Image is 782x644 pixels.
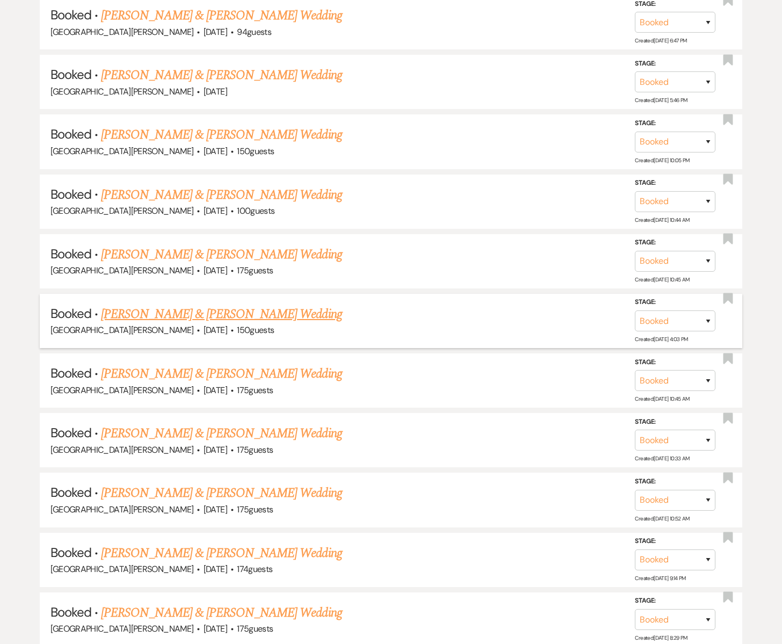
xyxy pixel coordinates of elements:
[237,563,272,575] span: 174 guests
[50,623,194,634] span: [GEOGRAPHIC_DATA][PERSON_NAME]
[50,365,91,381] span: Booked
[101,364,342,383] a: [PERSON_NAME] & [PERSON_NAME] Wedding
[101,66,342,85] a: [PERSON_NAME] & [PERSON_NAME] Wedding
[50,424,91,441] span: Booked
[50,484,91,501] span: Booked
[101,305,342,324] a: [PERSON_NAME] & [PERSON_NAME] Wedding
[204,26,227,38] span: [DATE]
[50,324,194,336] span: [GEOGRAPHIC_DATA][PERSON_NAME]
[50,86,194,97] span: [GEOGRAPHIC_DATA][PERSON_NAME]
[204,385,227,396] span: [DATE]
[635,357,715,368] label: Stage:
[50,66,91,83] span: Booked
[204,324,227,336] span: [DATE]
[50,245,91,262] span: Booked
[635,455,689,462] span: Created: [DATE] 10:33 AM
[50,146,194,157] span: [GEOGRAPHIC_DATA][PERSON_NAME]
[635,595,715,607] label: Stage:
[237,324,274,336] span: 150 guests
[50,544,91,561] span: Booked
[237,265,273,276] span: 175 guests
[50,385,194,396] span: [GEOGRAPHIC_DATA][PERSON_NAME]
[635,216,689,223] span: Created: [DATE] 10:44 AM
[101,424,342,443] a: [PERSON_NAME] & [PERSON_NAME] Wedding
[635,37,686,44] span: Created: [DATE] 6:47 PM
[635,97,687,104] span: Created: [DATE] 5:46 PM
[204,623,227,634] span: [DATE]
[50,265,194,276] span: [GEOGRAPHIC_DATA][PERSON_NAME]
[635,336,687,343] span: Created: [DATE] 4:03 PM
[635,177,715,189] label: Stage:
[635,276,689,283] span: Created: [DATE] 10:45 AM
[50,205,194,216] span: [GEOGRAPHIC_DATA][PERSON_NAME]
[50,305,91,322] span: Booked
[101,185,342,205] a: [PERSON_NAME] & [PERSON_NAME] Wedding
[635,118,715,129] label: Stage:
[204,86,227,97] span: [DATE]
[635,416,715,428] label: Stage:
[635,156,689,163] span: Created: [DATE] 10:05 PM
[50,26,194,38] span: [GEOGRAPHIC_DATA][PERSON_NAME]
[635,296,715,308] label: Stage:
[101,544,342,563] a: [PERSON_NAME] & [PERSON_NAME] Wedding
[204,504,227,515] span: [DATE]
[237,623,273,634] span: 175 guests
[635,634,687,641] span: Created: [DATE] 8:29 PM
[101,483,342,503] a: [PERSON_NAME] & [PERSON_NAME] Wedding
[50,444,194,455] span: [GEOGRAPHIC_DATA][PERSON_NAME]
[50,126,91,142] span: Booked
[635,237,715,249] label: Stage:
[635,58,715,70] label: Stage:
[237,26,271,38] span: 94 guests
[204,265,227,276] span: [DATE]
[50,6,91,23] span: Booked
[237,385,273,396] span: 175 guests
[50,186,91,202] span: Booked
[50,504,194,515] span: [GEOGRAPHIC_DATA][PERSON_NAME]
[101,6,342,25] a: [PERSON_NAME] & [PERSON_NAME] Wedding
[237,444,273,455] span: 175 guests
[50,604,91,620] span: Booked
[237,146,274,157] span: 150 guests
[204,444,227,455] span: [DATE]
[635,536,715,547] label: Stage:
[635,395,689,402] span: Created: [DATE] 10:45 AM
[204,563,227,575] span: [DATE]
[101,125,342,144] a: [PERSON_NAME] & [PERSON_NAME] Wedding
[101,603,342,623] a: [PERSON_NAME] & [PERSON_NAME] Wedding
[204,146,227,157] span: [DATE]
[50,563,194,575] span: [GEOGRAPHIC_DATA][PERSON_NAME]
[237,504,273,515] span: 175 guests
[635,515,689,522] span: Created: [DATE] 10:52 AM
[237,205,274,216] span: 100 guests
[101,245,342,264] a: [PERSON_NAME] & [PERSON_NAME] Wedding
[635,575,685,582] span: Created: [DATE] 9:14 PM
[204,205,227,216] span: [DATE]
[635,476,715,488] label: Stage:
